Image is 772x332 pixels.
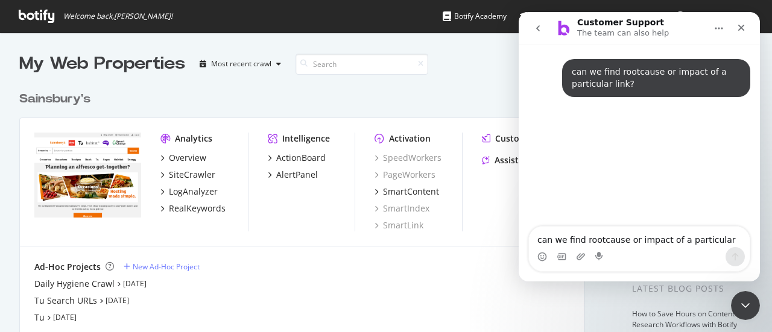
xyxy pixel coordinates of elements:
[19,90,95,108] a: Sainsbury's
[482,133,560,145] a: CustomReports
[19,52,185,76] div: My Web Properties
[495,154,519,166] div: Assist
[383,186,439,198] div: SmartContent
[160,202,226,215] a: RealKeywords
[53,312,77,322] a: [DATE]
[133,262,200,272] div: New Ad-Hoc Project
[169,202,226,215] div: RealKeywords
[169,152,206,164] div: Overview
[375,169,435,181] a: PageWorkers
[160,169,215,181] a: SiteCrawler
[282,133,330,145] div: Intelligence
[276,152,326,164] div: ActionBoard
[276,169,318,181] div: AlertPanel
[375,219,423,231] a: SmartLink
[482,154,519,166] a: Assist
[731,291,760,320] iframe: Intercom live chat
[519,12,760,281] iframe: Intercom live chat
[296,54,428,75] input: Search
[195,54,286,74] button: Most recent crawl
[389,133,431,145] div: Activation
[160,152,206,164] a: Overview
[34,312,45,324] a: Tu
[169,186,218,198] div: LogAnalyzer
[375,202,429,215] a: SmartIndex
[604,10,666,22] div: Organizations
[495,133,560,145] div: CustomReports
[211,60,271,67] div: Most recent crawl
[632,282,753,295] div: Latest Blog Posts
[34,295,97,307] a: Tu Search URLs
[175,133,212,145] div: Analytics
[268,152,326,164] a: ActionBoard
[63,11,172,21] span: Welcome back, [PERSON_NAME] !
[19,90,90,108] div: Sainsbury's
[520,10,590,22] div: Knowledge Base
[123,278,147,289] a: [DATE]
[690,11,747,21] span: Midhunraj Panicker
[124,262,200,272] a: New Ad-Hoc Project
[34,278,115,290] a: Daily Hygiene Crawl
[375,186,439,198] a: SmartContent
[169,169,215,181] div: SiteCrawler
[268,169,318,181] a: AlertPanel
[34,261,101,273] div: Ad-Hoc Projects
[375,152,441,164] a: SpeedWorkers
[666,7,766,26] button: [PERSON_NAME]
[34,133,141,218] img: *.sainsburys.co.uk/
[443,10,507,22] div: Botify Academy
[160,186,218,198] a: LogAnalyzer
[106,295,129,305] a: [DATE]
